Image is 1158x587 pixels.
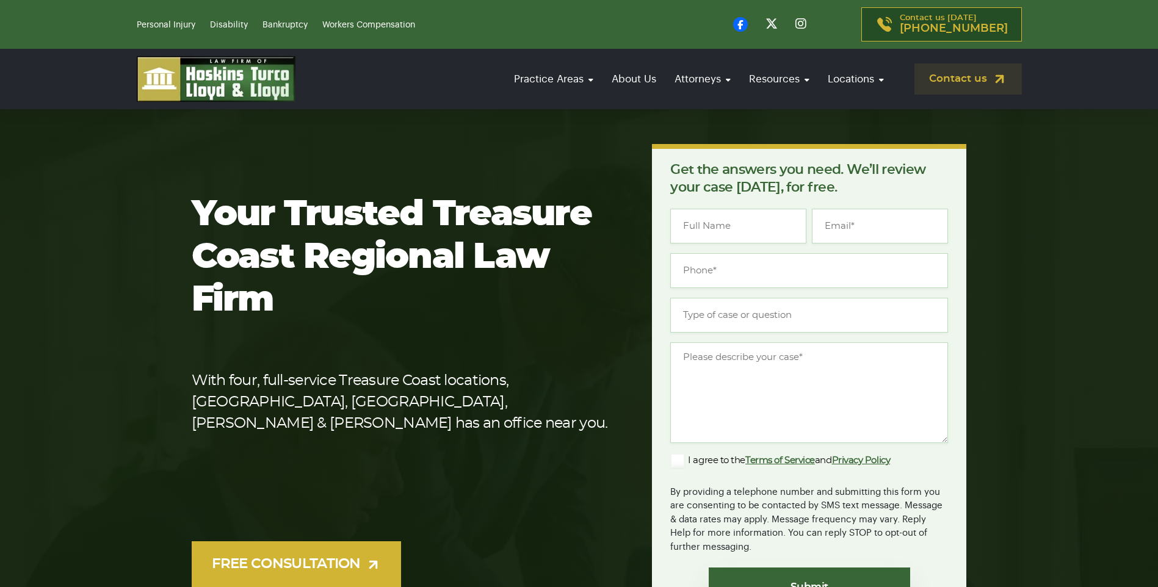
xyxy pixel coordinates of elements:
[192,541,401,587] a: FREE CONSULTATION
[745,456,815,465] a: Terms of Service
[914,63,1022,95] a: Contact us
[822,62,890,96] a: Locations
[670,298,948,333] input: Type of case or question
[322,21,415,29] a: Workers Compensation
[192,193,613,322] h1: Your Trusted Treasure Coast Regional Law Firm
[861,7,1022,41] a: Contact us [DATE][PHONE_NUMBER]
[137,21,195,29] a: Personal Injury
[900,14,1008,35] p: Contact us [DATE]
[668,62,737,96] a: Attorneys
[137,56,295,102] img: logo
[670,253,948,288] input: Phone*
[670,478,948,555] div: By providing a telephone number and submitting this form you are consenting to be contacted by SM...
[606,62,662,96] a: About Us
[366,557,381,572] img: arrow-up-right-light.svg
[900,23,1008,35] span: [PHONE_NUMBER]
[743,62,816,96] a: Resources
[210,21,248,29] a: Disability
[670,453,890,468] label: I agree to the and
[812,209,948,243] input: Email*
[508,62,599,96] a: Practice Areas
[670,209,806,243] input: Full Name
[262,21,308,29] a: Bankruptcy
[832,456,891,465] a: Privacy Policy
[670,161,948,196] p: Get the answers you need. We’ll review your case [DATE], for free.
[192,370,613,434] p: With four, full-service Treasure Coast locations, [GEOGRAPHIC_DATA], [GEOGRAPHIC_DATA], [PERSON_N...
